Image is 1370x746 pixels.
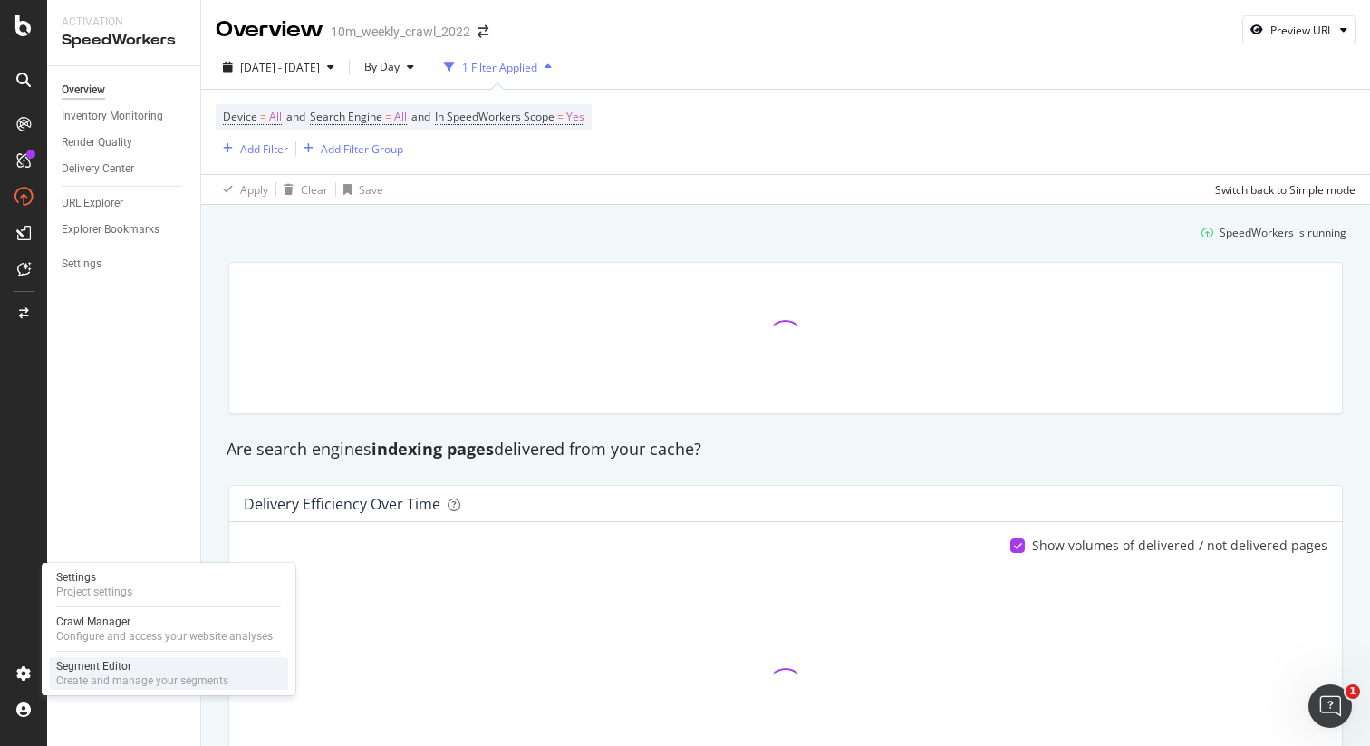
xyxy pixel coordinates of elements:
a: Inventory Monitoring [62,107,188,126]
span: In SpeedWorkers Scope [435,109,555,124]
span: Device [223,109,257,124]
a: Segment EditorCreate and manage your segments [49,657,288,690]
div: arrow-right-arrow-left [478,25,488,38]
a: SettingsProject settings [49,568,288,601]
div: Overview [62,81,105,100]
span: and [411,109,430,124]
span: = [385,109,391,124]
button: Add Filter [216,138,288,160]
div: Configure and access your website analyses [56,629,273,644]
img: logo_orange.svg [29,29,43,44]
div: Switch back to Simple mode [1215,182,1356,198]
span: [DATE] - [DATE] [240,60,320,75]
span: and [286,109,305,124]
div: Project settings [56,585,132,599]
div: 1 Filter Applied [462,60,537,75]
div: Apply [240,182,268,198]
div: URL Explorer [62,194,123,213]
button: Add Filter Group [296,138,403,160]
span: By Day [357,59,400,74]
button: 1 Filter Applied [437,53,559,82]
div: Create and manage your segments [56,673,228,688]
a: Delivery Center [62,160,188,179]
strong: indexing pages [371,438,494,460]
span: = [260,109,266,124]
div: Domain Overview [72,107,162,119]
div: Save [359,182,383,198]
div: Are search engines delivered from your cache? [217,438,1354,461]
a: Settings [62,255,188,274]
a: URL Explorer [62,194,188,213]
div: Delivery Efficiency over time [244,495,440,513]
div: Segment Editor [56,659,228,673]
a: Explorer Bookmarks [62,220,188,239]
div: Preview URL [1270,23,1333,38]
div: Clear [301,182,328,198]
button: Apply [216,175,268,204]
img: tab_domain_overview_orange.svg [53,105,67,120]
span: Search Engine [310,109,382,124]
div: Delivery Center [62,160,134,179]
button: [DATE] - [DATE] [216,53,342,82]
div: Add Filter Group [321,141,403,157]
span: 1 [1346,684,1360,699]
div: Domain: [DOMAIN_NAME] [47,47,199,62]
div: Settings [56,570,132,585]
img: tab_keywords_by_traffic_grey.svg [183,105,198,120]
a: Crawl ManagerConfigure and access your website analyses [49,613,288,645]
div: Render Quality [62,133,132,152]
div: Keywords by Traffic [203,107,299,119]
div: Crawl Manager [56,615,273,629]
button: Clear [276,175,328,204]
div: Explorer Bookmarks [62,220,159,239]
button: Switch back to Simple mode [1208,175,1356,204]
div: 10m_weekly_crawl_2022 [331,23,470,41]
iframe: Intercom live chat [1308,684,1352,728]
div: SpeedWorkers [62,30,186,51]
div: Show volumes of delivered / not delivered pages [1032,537,1327,555]
div: SpeedWorkers is running [1220,225,1346,240]
span: Yes [566,104,584,130]
button: Save [336,175,383,204]
div: Activation [62,15,186,30]
button: By Day [357,53,421,82]
div: Inventory Monitoring [62,107,163,126]
a: Overview [62,81,188,100]
a: Render Quality [62,133,188,152]
button: Preview URL [1242,15,1356,44]
span: = [557,109,564,124]
span: All [394,104,407,130]
div: v 4.0.25 [51,29,89,44]
div: Add Filter [240,141,288,157]
span: All [269,104,282,130]
img: website_grey.svg [29,47,43,62]
div: Settings [62,255,101,274]
div: Overview [216,15,323,45]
